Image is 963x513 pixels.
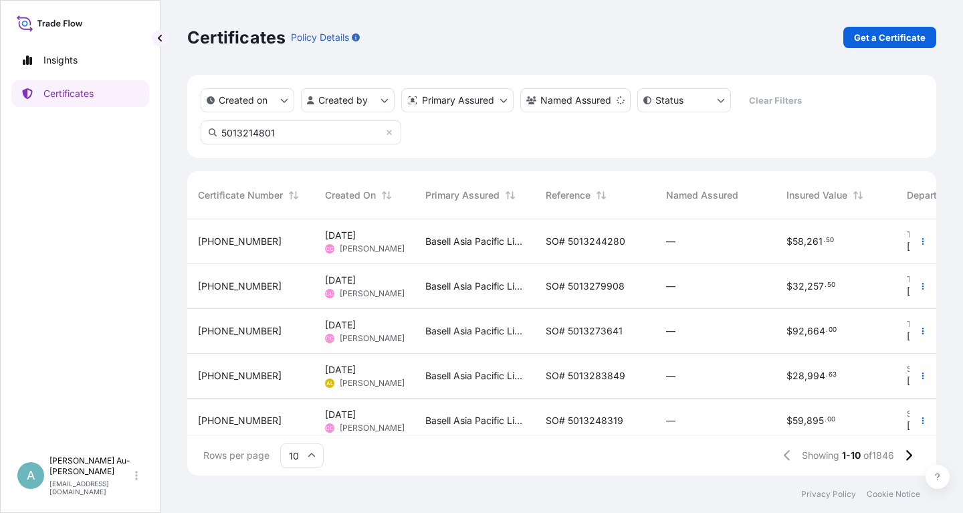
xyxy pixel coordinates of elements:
span: 59 [792,416,804,425]
span: 261 [807,237,823,246]
span: — [666,280,675,293]
span: Departure [907,189,951,202]
span: [DATE] [907,330,938,343]
span: SO# 5013273641 [546,324,623,338]
button: cargoOwner Filter options [520,88,631,112]
p: Named Assured [540,94,611,107]
span: [DATE] [325,363,356,377]
span: [PERSON_NAME] [340,333,405,344]
span: 63 [829,373,837,377]
span: [PHONE_NUMBER] [198,369,282,383]
p: [EMAIL_ADDRESS][DOMAIN_NAME] [49,480,132,496]
span: [DATE] [325,318,356,332]
span: [DATE] [907,285,938,298]
span: Basell Asia Pacific Limited [425,324,524,338]
a: Privacy Policy [801,489,856,500]
span: CC [326,421,334,435]
span: Primary Assured [425,189,500,202]
span: [PERSON_NAME] [340,243,405,254]
span: 50 [826,238,834,243]
button: Sort [502,187,518,203]
span: [PHONE_NUMBER] [198,280,282,293]
p: Status [655,94,683,107]
p: Clear Filters [749,94,802,107]
button: Clear Filters [738,90,813,111]
span: 92 [792,326,805,336]
span: $ [786,371,792,381]
span: Reference [546,189,591,202]
button: Sort [850,187,866,203]
span: [PERSON_NAME] [340,378,405,389]
span: . [825,417,827,422]
span: [DATE] [325,274,356,287]
p: Certificates [187,27,286,48]
span: 58 [792,237,804,246]
span: 00 [827,417,835,422]
span: 664 [807,326,825,336]
span: 994 [807,371,825,381]
span: . [826,328,828,332]
span: — [666,235,675,248]
span: CC [326,242,334,255]
span: $ [786,282,792,291]
span: AL [326,377,334,390]
span: 895 [807,416,824,425]
span: [PERSON_NAME] [340,288,405,299]
a: Certificates [11,80,149,107]
span: , [805,371,807,381]
span: . [826,373,828,377]
span: Basell Asia Pacific Limited [425,369,524,383]
span: SO# 5013279908 [546,280,625,293]
span: 28 [792,371,805,381]
span: [PHONE_NUMBER] [198,235,282,248]
span: A [27,469,35,482]
p: Insights [43,54,78,67]
span: , [805,326,807,336]
p: Get a Certificate [854,31,926,44]
span: . [825,283,827,288]
span: [DATE] [907,419,938,433]
span: of 1846 [863,449,894,462]
button: certificateStatus Filter options [637,88,731,112]
span: SO# 5013283849 [546,369,625,383]
span: SO# 5013248319 [546,414,623,427]
button: distributor Filter options [401,88,514,112]
span: — [666,324,675,338]
span: Named Assured [666,189,738,202]
span: Basell Asia Pacific Limited [425,280,524,293]
span: 257 [807,282,824,291]
span: 50 [827,283,835,288]
span: Created On [325,189,376,202]
span: . [823,238,825,243]
span: $ [786,326,792,336]
span: — [666,414,675,427]
span: [DATE] [325,408,356,421]
button: Sort [286,187,302,203]
p: Primary Assured [422,94,494,107]
p: [PERSON_NAME] Au-[PERSON_NAME] [49,455,132,477]
span: [PERSON_NAME] [340,423,405,433]
span: [PHONE_NUMBER] [198,414,282,427]
span: 1-10 [842,449,861,462]
span: CC [326,287,334,300]
p: Policy Details [291,31,349,44]
button: createdOn Filter options [201,88,294,112]
span: Basell Asia Pacific Limited [425,235,524,248]
span: , [805,282,807,291]
span: [PHONE_NUMBER] [198,324,282,338]
span: — [666,369,675,383]
button: createdBy Filter options [301,88,395,112]
button: Sort [379,187,395,203]
a: Cookie Notice [867,489,920,500]
span: SO# 5013244280 [546,235,625,248]
button: Sort [593,187,609,203]
p: Created by [318,94,368,107]
span: Certificate Number [198,189,283,202]
span: Basell Asia Pacific Limited [425,414,524,427]
span: [DATE] [907,375,938,388]
span: 00 [829,328,837,332]
p: Certificates [43,87,94,100]
span: $ [786,237,792,246]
